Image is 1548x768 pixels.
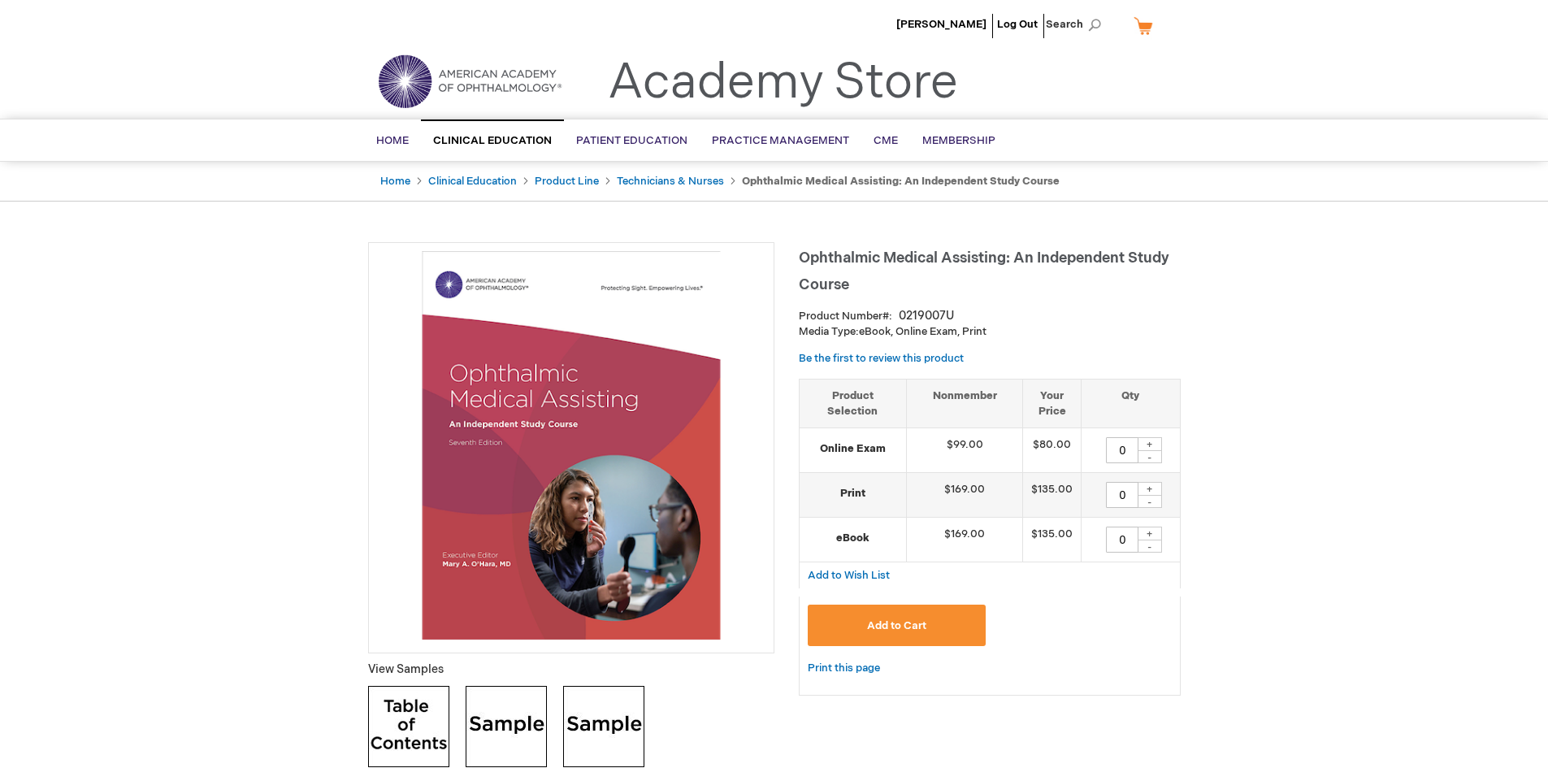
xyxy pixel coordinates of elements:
[1023,518,1082,562] td: $135.00
[576,134,687,147] span: Patient Education
[906,518,1023,562] td: $169.00
[1046,8,1108,41] span: Search
[874,134,898,147] span: CME
[906,379,1023,427] th: Nonmember
[906,428,1023,473] td: $99.00
[808,605,986,646] button: Add to Cart
[808,569,890,582] span: Add to Wish List
[799,325,859,338] strong: Media Type:
[368,686,449,767] img: Click to view
[742,175,1060,188] strong: Ophthalmic Medical Assisting: An Independent Study Course
[1138,450,1162,463] div: -
[1138,527,1162,540] div: +
[808,441,898,457] strong: Online Exam
[608,54,958,112] a: Academy Store
[997,18,1038,31] a: Log Out
[428,175,517,188] a: Clinical Education
[808,486,898,501] strong: Print
[808,531,898,546] strong: eBook
[1106,437,1138,463] input: Qty
[535,175,599,188] a: Product Line
[617,175,724,188] a: Technicians & Nurses
[1138,437,1162,451] div: +
[1106,527,1138,553] input: Qty
[712,134,849,147] span: Practice Management
[376,134,409,147] span: Home
[1138,540,1162,553] div: -
[799,324,1181,340] p: eBook, Online Exam, Print
[368,662,774,678] p: View Samples
[466,686,547,767] img: Click to view
[377,251,765,640] img: Ophthalmic Medical Assisting: An Independent Study Course
[380,175,410,188] a: Home
[867,619,926,632] span: Add to Cart
[899,308,954,324] div: 0219007U
[906,473,1023,518] td: $169.00
[1023,428,1082,473] td: $80.00
[799,310,892,323] strong: Product Number
[1106,482,1138,508] input: Qty
[433,134,552,147] span: Clinical Education
[808,568,890,582] a: Add to Wish List
[563,686,644,767] img: Click to view
[1138,482,1162,496] div: +
[1138,495,1162,508] div: -
[1082,379,1180,427] th: Qty
[808,658,880,679] a: Print this page
[799,352,964,365] a: Be the first to review this product
[896,18,986,31] a: [PERSON_NAME]
[1023,379,1082,427] th: Your Price
[799,249,1169,293] span: Ophthalmic Medical Assisting: An Independent Study Course
[800,379,907,427] th: Product Selection
[922,134,995,147] span: Membership
[1023,473,1082,518] td: $135.00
